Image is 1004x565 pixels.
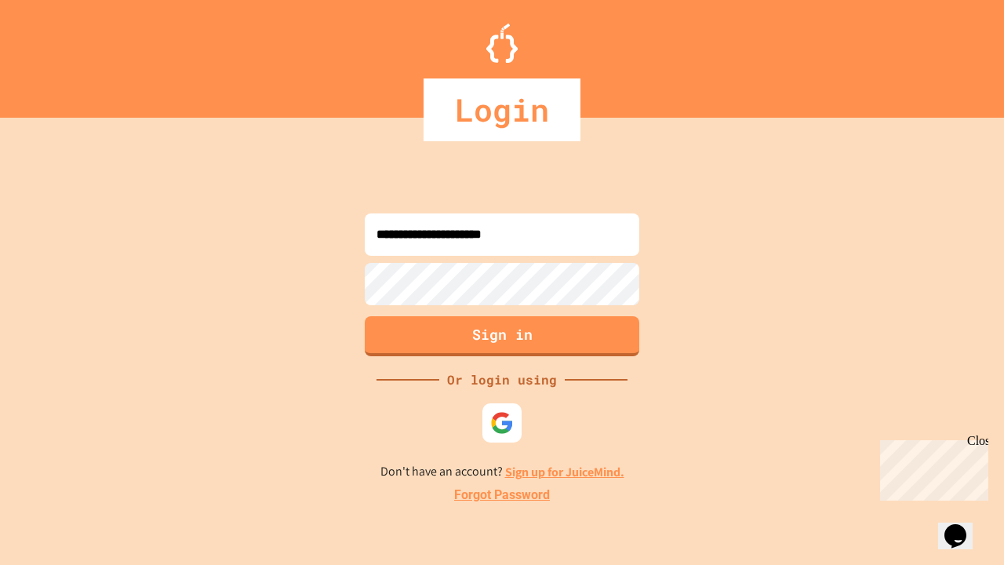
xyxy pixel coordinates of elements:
a: Sign up for JuiceMind. [505,464,624,480]
div: Login [424,78,580,141]
p: Don't have an account? [380,462,624,482]
img: Logo.svg [486,24,518,63]
button: Sign in [365,316,639,356]
img: google-icon.svg [490,411,514,435]
iframe: chat widget [938,502,988,549]
div: Or login using [439,370,565,389]
iframe: chat widget [874,434,988,501]
div: Chat with us now!Close [6,6,108,100]
a: Forgot Password [454,486,550,505]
